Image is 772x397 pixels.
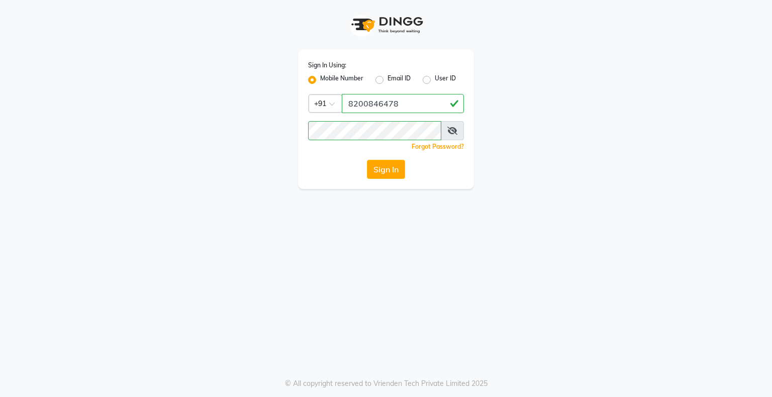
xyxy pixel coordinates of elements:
a: Forgot Password? [412,143,464,150]
img: logo1.svg [346,10,426,40]
label: Email ID [388,74,411,86]
button: Sign In [367,160,405,179]
input: Username [342,94,464,113]
label: Sign In Using: [308,61,346,70]
label: User ID [435,74,456,86]
label: Mobile Number [320,74,363,86]
input: Username [308,121,441,140]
